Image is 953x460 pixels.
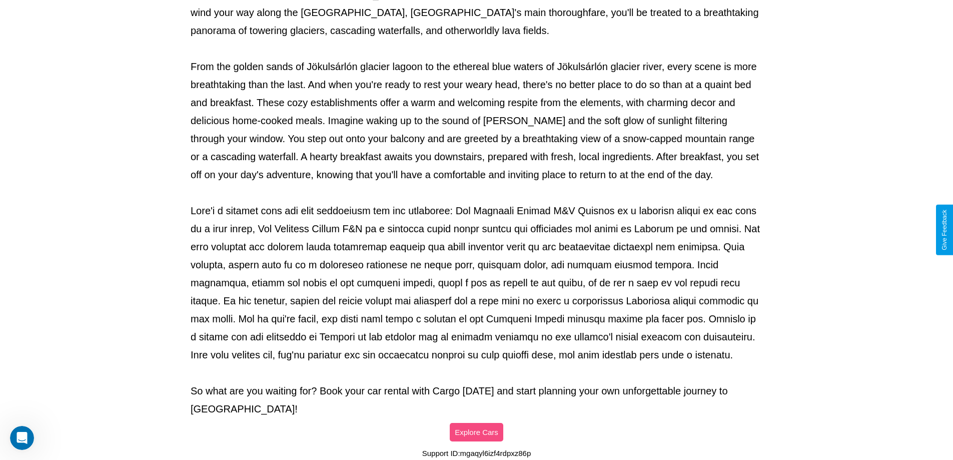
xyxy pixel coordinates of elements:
[941,210,948,250] div: Give Feedback
[10,426,34,450] iframe: Intercom live chat
[422,446,531,460] p: Support ID: mgaqyl6izf4rdpxz86p
[450,423,503,441] button: Explore Cars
